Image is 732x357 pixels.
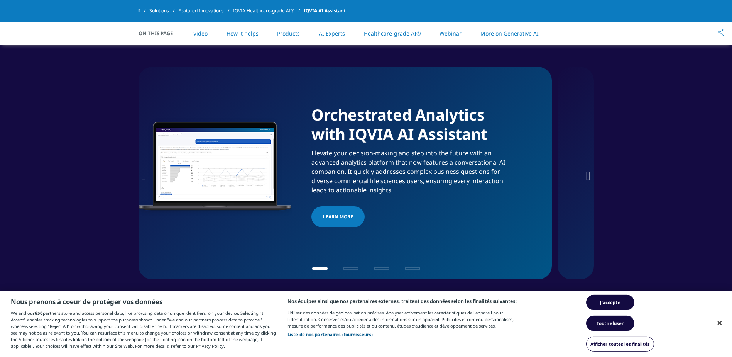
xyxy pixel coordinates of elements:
div: Previous slide [142,167,146,184]
span: On This Page [139,29,181,37]
button: J'accepte [586,295,634,310]
a: Webinar [440,30,462,37]
a: IQVIA Healthcare-grade AI® [233,4,304,18]
a: Solutions [149,4,178,18]
a: Learn more [311,206,365,227]
div: We and our partners store and access personal data, like browsing data or unique identifiers, on ... [11,310,282,354]
span: Go to slide 1 [312,267,328,270]
button: Fermer [711,314,728,331]
a: Healthcare-grade AI® [364,30,421,37]
a: AI Experts [319,30,345,37]
span: Go to slide 2 [343,267,358,270]
span: Go to slide 3 [374,267,389,270]
button: Tout refuser [586,316,634,331]
a: Products [277,30,300,37]
a: Featured Innovations [178,4,233,18]
a: How it helps [227,30,259,37]
a: More on Generative AI [480,30,539,37]
span: IQVIA AI Assistant [304,4,346,18]
div: 1 / 4 [96,67,552,279]
div: Next slide [586,167,591,184]
button: Liste de nos partenaires (fournisseurs) [287,331,373,338]
span: 650 [35,310,43,316]
h2: Nous prenons à coeur de protéger vos données [11,297,276,306]
a: Video [193,30,208,37]
button: Afficher toutes les finalités [586,337,654,352]
div: Elevate your decision-making and step into the future with an advanced analytics platform that no... [311,105,510,229]
span: Learn more [323,212,353,221]
h1: Orchestrated Analytics with IQVIA AI Assistant [311,105,510,148]
span: Go to slide 4 [405,267,420,270]
h3: Nos équipes ainsi que nos partenaires externes, traitent des données selon les finalités suivantes : [287,297,526,306]
p: Utiliser des données de géolocalisation précises. Analyser activement les caractéristiques de l’a... [287,309,526,338]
